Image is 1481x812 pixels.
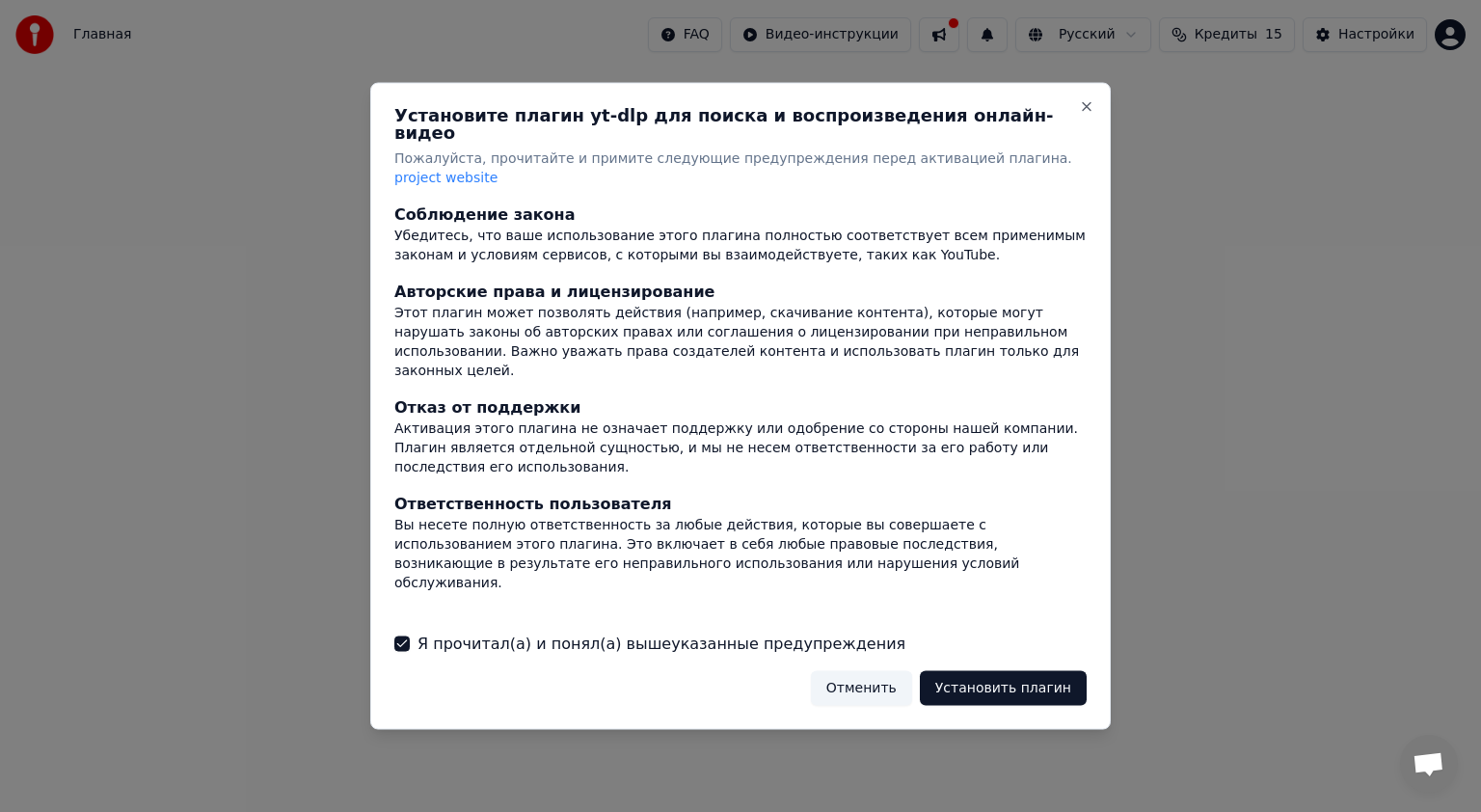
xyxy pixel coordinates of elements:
button: Отменить [811,670,912,705]
div: Вы несете полную ответственность за любые действия, которые вы совершаете с использованием этого ... [394,515,1087,592]
div: Потенциальные риски [394,608,1087,631]
div: Активация этого плагина не означает поддержку или одобрение со стороны нашей компании. Плагин явл... [394,419,1087,476]
span: project website [394,170,498,185]
button: Установить плагин [920,670,1087,705]
div: Соблюдение закона [394,203,1087,226]
div: Этот плагин может позволять действия (например, скачивание контента), которые могут нарушать зако... [394,303,1087,380]
div: Отказ от поддержки [394,395,1087,419]
div: Авторские права и лицензирование [394,280,1087,303]
div: Ответственность пользователя [394,492,1087,515]
div: Убедитесь, что ваше использование этого плагина полностью соответствует всем применимым законам и... [394,226,1087,264]
label: Я прочитал(а) и понял(а) вышеуказанные предупреждения [417,632,905,655]
h2: Установите плагин yt-dlp для поиска и воспроизведения онлайн-видео [394,107,1087,142]
p: Пожалуйста, прочитайте и примите следующие предупреждения перед активацией плагина. [394,149,1087,188]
